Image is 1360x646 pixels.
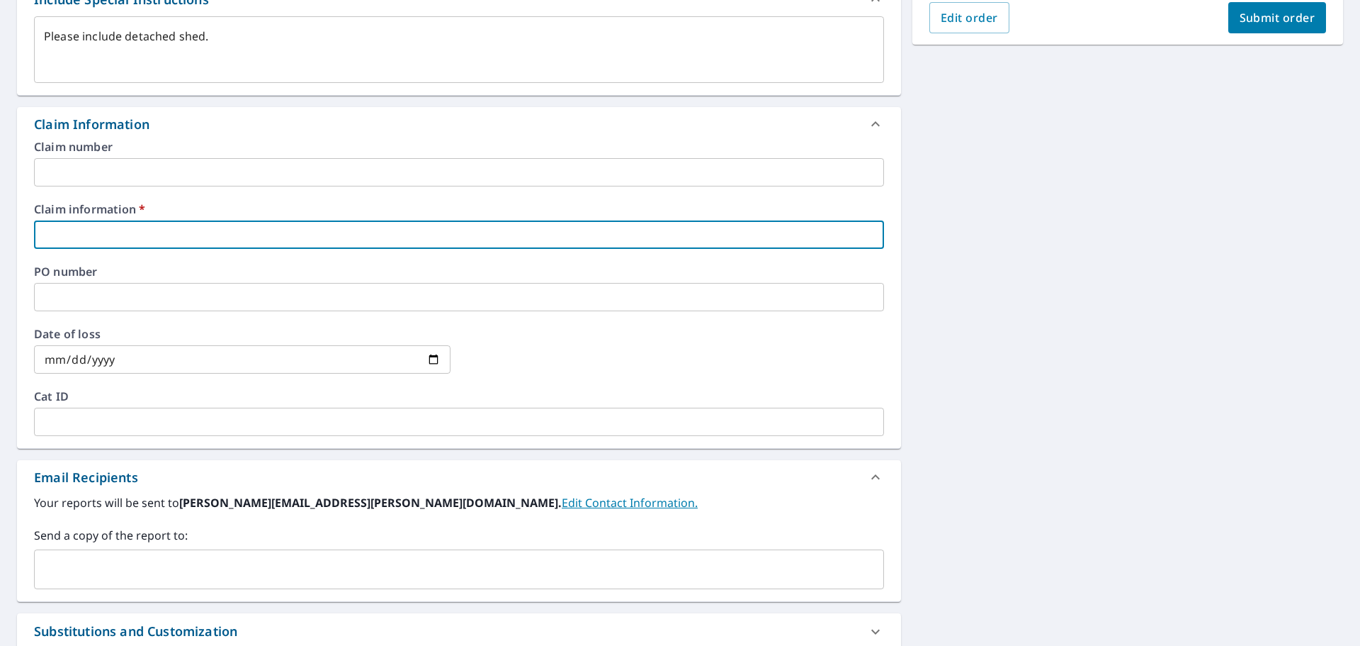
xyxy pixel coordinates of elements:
label: Cat ID [34,391,884,402]
label: Your reports will be sent to [34,494,884,511]
button: Submit order [1228,2,1327,33]
span: Edit order [941,10,998,26]
label: PO number [34,266,884,277]
span: Submit order [1240,10,1315,26]
div: Claim Information [17,107,901,141]
textarea: Please include detached shed. [44,30,874,70]
label: Claim information [34,204,884,215]
a: EditContactInfo [562,495,698,511]
div: Email Recipients [17,460,901,494]
div: Email Recipients [34,468,138,487]
label: Claim number [34,141,884,152]
label: Send a copy of the report to: [34,527,884,544]
div: Claim Information [34,115,149,134]
label: Date of loss [34,328,450,340]
b: [PERSON_NAME][EMAIL_ADDRESS][PERSON_NAME][DOMAIN_NAME]. [179,495,562,511]
div: Substitutions and Customization [34,622,237,641]
button: Edit order [929,2,1009,33]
